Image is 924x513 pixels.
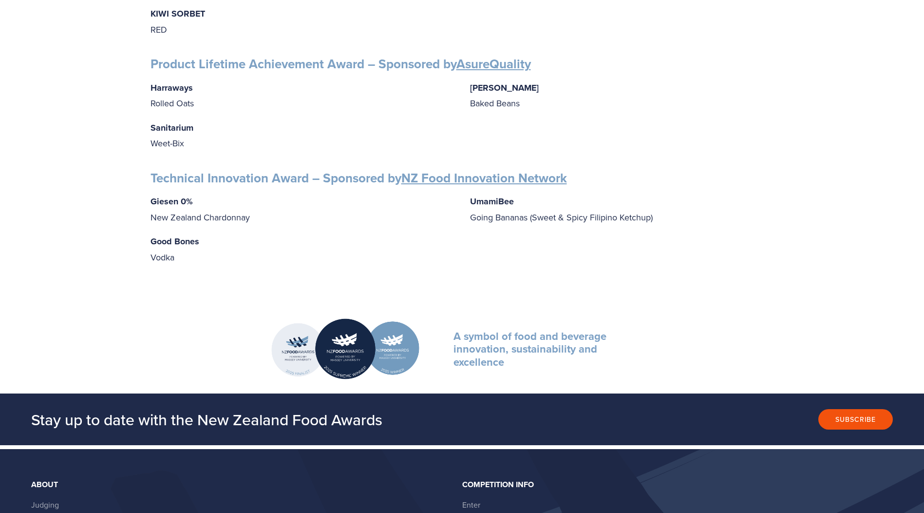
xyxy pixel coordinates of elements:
[470,195,514,208] strong: UmamiBee
[151,120,454,151] p: Weet-Bix
[470,80,774,111] p: Baked Beans
[151,234,454,265] p: Vodka
[151,7,205,20] strong: KIWI SORBET
[462,499,480,510] a: Enter
[470,194,774,225] p: Going Bananas (Sweet & Spicy Filipino Ketchup)
[401,169,567,187] a: NZ Food Innovation Network
[31,410,600,429] h2: Stay up to date with the New Zealand Food Awards
[31,480,454,489] div: About
[151,121,193,134] strong: Sanitarium
[31,499,59,510] a: Judging
[818,409,893,430] button: Subscribe
[151,235,199,248] strong: Good Bones
[151,195,193,208] strong: Giesen 0%
[151,6,454,37] p: RED
[151,55,531,73] strong: Product Lifetime Achievement Award – Sponsored by
[151,194,454,225] p: New Zealand Chardonnay
[453,328,609,370] strong: A symbol of food and beverage innovation, sustainability and excellence
[462,480,885,489] div: Competition Info
[470,81,539,94] strong: [PERSON_NAME]
[151,80,454,111] p: Rolled Oats
[151,169,567,187] strong: Technical Innovation Award – Sponsored by
[456,55,531,73] a: AsureQuality
[151,81,193,94] strong: Harraways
